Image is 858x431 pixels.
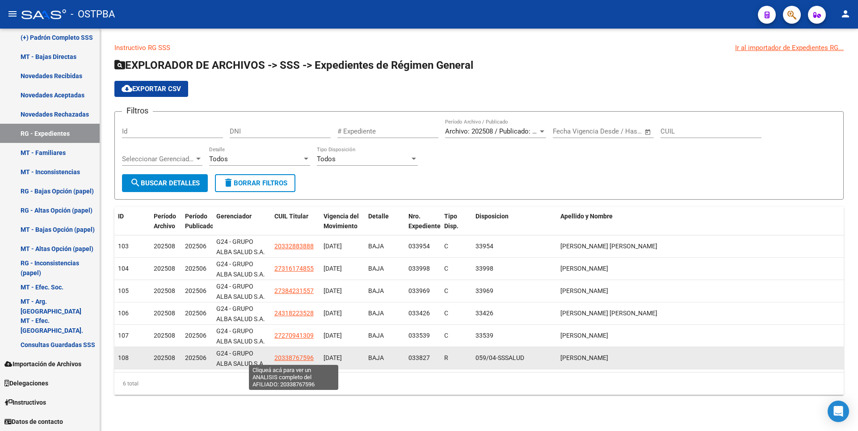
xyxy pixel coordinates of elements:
[408,265,430,272] span: 033998
[475,213,509,220] span: Disposicion
[274,213,308,220] span: CUIL Titular
[274,243,314,250] span: 20332883888
[560,287,608,294] span: [PERSON_NAME]
[840,8,851,19] mat-icon: person
[216,213,252,220] span: Gerenciador
[365,207,405,246] datatable-header-cell: Detalle
[368,332,384,339] span: BAJA
[122,83,132,94] mat-icon: cloud_download
[114,372,844,395] div: 6 total
[114,59,473,71] span: EXPLORADOR DE ARCHIVOS -> SSS -> Expedientes de Régimen General
[122,174,208,192] button: Buscar Detalles
[320,207,365,246] datatable-header-cell: Vigencia del Movimiento
[553,127,582,135] input: Start date
[118,265,129,272] span: 104
[560,310,657,317] span: [PERSON_NAME] [PERSON_NAME]
[444,243,448,250] span: C
[444,265,448,272] span: C
[122,85,181,93] span: Exportar CSV
[114,44,170,52] a: Instructivo RG SSS
[408,243,430,250] span: 033954
[274,310,314,317] span: 24318223528
[150,207,181,246] datatable-header-cell: Período Archivo
[216,305,265,322] span: G24 - GRUPO ALBA SALUD S.A.
[185,354,206,361] span: 202506
[213,207,271,246] datatable-header-cell: Gerenciador
[154,310,175,317] span: 202508
[475,332,493,339] span: 33539
[405,207,441,246] datatable-header-cell: Nro. Expediente
[324,332,342,339] span: [DATE]
[71,4,115,24] span: - OSTPBA
[114,81,188,97] button: Exportar CSV
[368,213,389,220] span: Detalle
[408,287,430,294] span: 033969
[444,332,448,339] span: C
[185,287,206,294] span: 202506
[324,354,342,361] span: [DATE]
[408,310,430,317] span: 033426
[7,8,18,19] mat-icon: menu
[560,354,608,361] span: [PERSON_NAME]
[271,207,320,246] datatable-header-cell: CUIL Titular
[154,354,175,361] span: 202508
[118,310,129,317] span: 106
[643,127,653,137] button: Open calendar
[324,213,359,230] span: Vigencia del Movimiento
[4,417,63,427] span: Datos de contacto
[154,213,176,230] span: Período Archivo
[185,265,206,272] span: 202506
[475,287,493,294] span: 33969
[4,378,48,388] span: Delegaciones
[475,243,493,250] span: 33954
[181,207,213,246] datatable-header-cell: Período Publicado
[274,287,314,294] span: 27384231557
[368,243,384,250] span: BAJA
[408,354,430,361] span: 033827
[590,127,633,135] input: End date
[274,354,314,361] span: 20338767596
[324,310,342,317] span: [DATE]
[114,207,150,246] datatable-header-cell: ID
[118,287,129,294] span: 105
[828,401,849,422] div: Open Intercom Messenger
[185,332,206,339] span: 202506
[560,213,613,220] span: Apellido y Nombre
[475,265,493,272] span: 33998
[154,332,175,339] span: 202508
[560,243,657,250] span: [PERSON_NAME] [PERSON_NAME]
[216,260,265,278] span: G24 - GRUPO ALBA SALUD S.A.
[444,287,448,294] span: C
[444,213,458,230] span: Tipo Disp.
[216,350,265,367] span: G24 - GRUPO ALBA SALUD S.A.
[368,310,384,317] span: BAJA
[445,127,554,135] span: Archivo: 202508 / Publicado: 202506
[444,310,448,317] span: C
[475,354,524,361] span: 059/04-SSSALUD
[185,310,206,317] span: 202506
[185,213,214,230] span: Período Publicado
[475,310,493,317] span: 33426
[122,105,153,117] h3: Filtros
[408,332,430,339] span: 033539
[130,179,200,187] span: Buscar Detalles
[472,207,557,246] datatable-header-cell: Disposicion
[122,155,194,163] span: Seleccionar Gerenciador
[560,332,608,339] span: [PERSON_NAME]
[216,327,265,345] span: G24 - GRUPO ALBA SALUD S.A.
[209,155,228,163] span: Todos
[368,265,384,272] span: BAJA
[735,43,844,53] div: Ir al importador de Expedientes RG...
[408,213,441,230] span: Nro. Expediente
[223,179,287,187] span: Borrar Filtros
[4,359,81,369] span: Importación de Archivos
[223,177,234,188] mat-icon: delete
[317,155,336,163] span: Todos
[118,332,129,339] span: 107
[154,243,175,250] span: 202508
[441,207,472,246] datatable-header-cell: Tipo Disp.
[444,354,448,361] span: R
[154,287,175,294] span: 202508
[4,398,46,407] span: Instructivos
[324,243,342,250] span: [DATE]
